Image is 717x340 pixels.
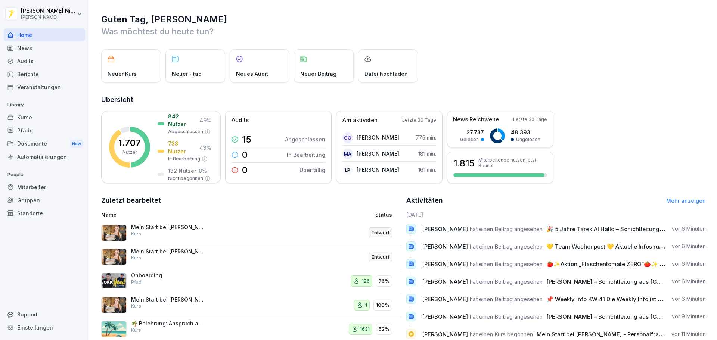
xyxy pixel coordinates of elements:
a: Pfade [4,124,85,137]
p: [PERSON_NAME] [357,166,399,174]
p: [PERSON_NAME] [357,134,399,141]
span: hat einen Kurs begonnen [470,331,533,338]
div: Support [4,308,85,321]
p: 0 [242,166,248,175]
div: Gruppen [4,194,85,207]
a: Kurse [4,111,85,124]
a: OnboardingPfad12676% [101,269,401,293]
img: s9mc00x6ussfrb3lxoajtb4r.png [101,321,127,337]
p: Abgeschlossen [285,135,325,143]
span: [PERSON_NAME] [422,331,468,338]
div: LP [342,165,353,175]
p: 775 min. [416,134,436,141]
p: 15 [242,135,251,144]
p: Was möchtest du heute tun? [101,25,706,37]
div: Veranstaltungen [4,81,85,94]
p: Am aktivsten [342,116,378,125]
p: [PERSON_NAME] [21,15,75,20]
div: Berichte [4,68,85,81]
p: vor 6 Minuten [672,243,706,250]
p: vor 6 Minuten [672,225,706,233]
span: [PERSON_NAME] [422,313,468,320]
div: Mitarbeiter [4,181,85,194]
p: Kurs [131,303,141,309]
p: 126 [362,277,370,285]
a: Audits [4,54,85,68]
p: vor 6 Minuten [672,278,706,285]
p: Neuer Beitrag [300,70,336,78]
span: hat einen Beitrag angesehen [470,243,543,250]
a: News [4,41,85,54]
h3: 1.815 [453,157,475,170]
span: hat einen Beitrag angesehen [470,261,543,268]
a: Einstellungen [4,321,85,334]
img: aaay8cu0h1hwaqqp9269xjan.png [101,249,127,265]
p: Neuer Pfad [172,70,202,78]
p: vor 6 Minuten [672,260,706,268]
p: Neuer Kurs [108,70,137,78]
span: [PERSON_NAME] [422,261,468,268]
p: Gelesen [460,136,479,143]
p: 🌴 Belehrung: Anspruch auf bezahlten Erholungsurlaub und [PERSON_NAME] [131,320,206,327]
p: 52% [379,325,389,333]
p: Pfad [131,279,142,286]
span: [PERSON_NAME] [422,296,468,303]
h1: Guten Tag, [PERSON_NAME] [101,13,706,25]
p: Kurs [131,255,141,261]
p: 842 Nutzer [168,112,197,128]
p: [PERSON_NAME] Nindel [21,8,75,14]
h2: Zuletzt bearbeitet [101,195,401,206]
p: Datei hochladen [364,70,408,78]
p: 1.707 [118,138,141,147]
p: Ungelesen [516,136,540,143]
p: Mein Start bei [PERSON_NAME] - Personalfragebogen [131,248,206,255]
p: Neues Audit [236,70,268,78]
p: 181 min. [418,150,436,157]
div: Standorte [4,207,85,220]
p: 1 [365,302,367,309]
p: vor 11 Minuten [671,330,706,338]
div: MA [342,149,353,159]
p: 0 [242,150,248,159]
img: xsq6pif1bkyf9agazq77nwco.png [101,273,127,289]
span: hat einen Beitrag angesehen [470,278,543,285]
img: aaay8cu0h1hwaqqp9269xjan.png [101,225,127,241]
span: [PERSON_NAME] [422,278,468,285]
p: Entwurf [372,229,389,237]
img: aaay8cu0h1hwaqqp9269xjan.png [101,297,127,313]
p: [PERSON_NAME] [357,150,399,157]
a: Mein Start bei [PERSON_NAME] - PersonalfragebogenKursEntwurf [101,221,401,245]
a: Mein Start bei [PERSON_NAME] - PersonalfragebogenKurs1100% [101,293,401,318]
p: 8 % [199,167,207,175]
a: Mehr anzeigen [666,197,706,204]
p: 100% [376,302,389,309]
a: DokumenteNew [4,137,85,151]
p: Nicht begonnen [168,175,203,182]
a: Mein Start bei [PERSON_NAME] - PersonalfragebogenKursEntwurf [101,245,401,269]
div: OO [342,132,353,143]
p: News Reichweite [453,115,499,124]
h2: Übersicht [101,94,706,105]
p: Name [101,211,289,219]
p: 161 min. [418,166,436,174]
a: Home [4,28,85,41]
p: Mitarbeitende nutzen jetzt Bounti [478,157,547,168]
span: hat einen Beitrag angesehen [470,225,543,233]
p: Kurs [131,327,141,334]
p: 27.737 [460,128,484,136]
p: 48.393 [511,128,540,136]
p: In Bearbeitung [168,156,200,162]
p: Audits [232,116,249,125]
div: New [70,140,83,148]
p: People [4,169,85,181]
h6: [DATE] [406,211,706,219]
p: 1631 [360,325,370,333]
p: Entwurf [372,253,389,261]
p: 733 Nutzer [168,140,197,155]
p: Nutzer [122,149,137,156]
